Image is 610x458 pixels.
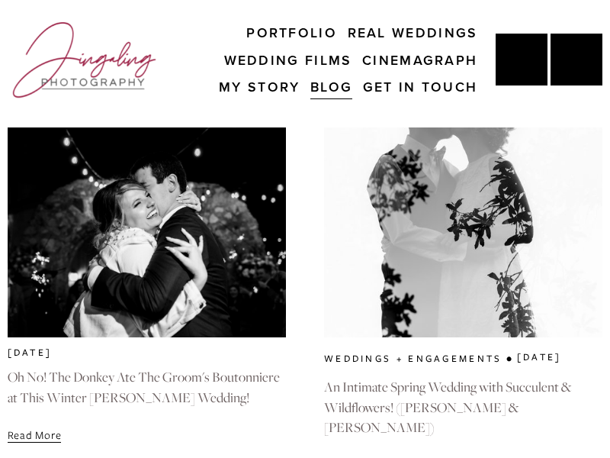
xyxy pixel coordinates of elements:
[496,34,547,85] a: Jing Yang
[363,73,478,100] a: Get In Touch
[219,73,300,100] a: My Story
[310,73,352,100] a: Blog
[246,19,337,46] a: Portfolio
[551,34,602,85] a: Instagram
[362,47,477,73] a: Cinemagraph
[324,378,571,436] a: An Intimate Spring Wedding with Succulent & Wildflowers! ([PERSON_NAME] & [PERSON_NAME])
[348,19,478,46] a: Real Weddings
[6,126,287,338] img: Oh No! The Donkey Ate The Groom's Boutonniere at This Winter Villa Antonia Wedding!
[323,126,604,338] img: An Intimate Spring Wedding with Succulent &amp; Wildflowers! (Mary &amp; Austin)
[8,368,280,405] a: Oh No! The Donkey Ate The Groom's Boutonniere at This Winter [PERSON_NAME] Wedding!
[8,417,62,445] a: Read More
[324,352,502,365] a: Weddings + Engagements
[517,351,562,363] time: [DATE]
[8,15,162,105] img: Jingaling Photography
[224,47,352,73] a: Wedding Films
[8,347,53,359] time: [DATE]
